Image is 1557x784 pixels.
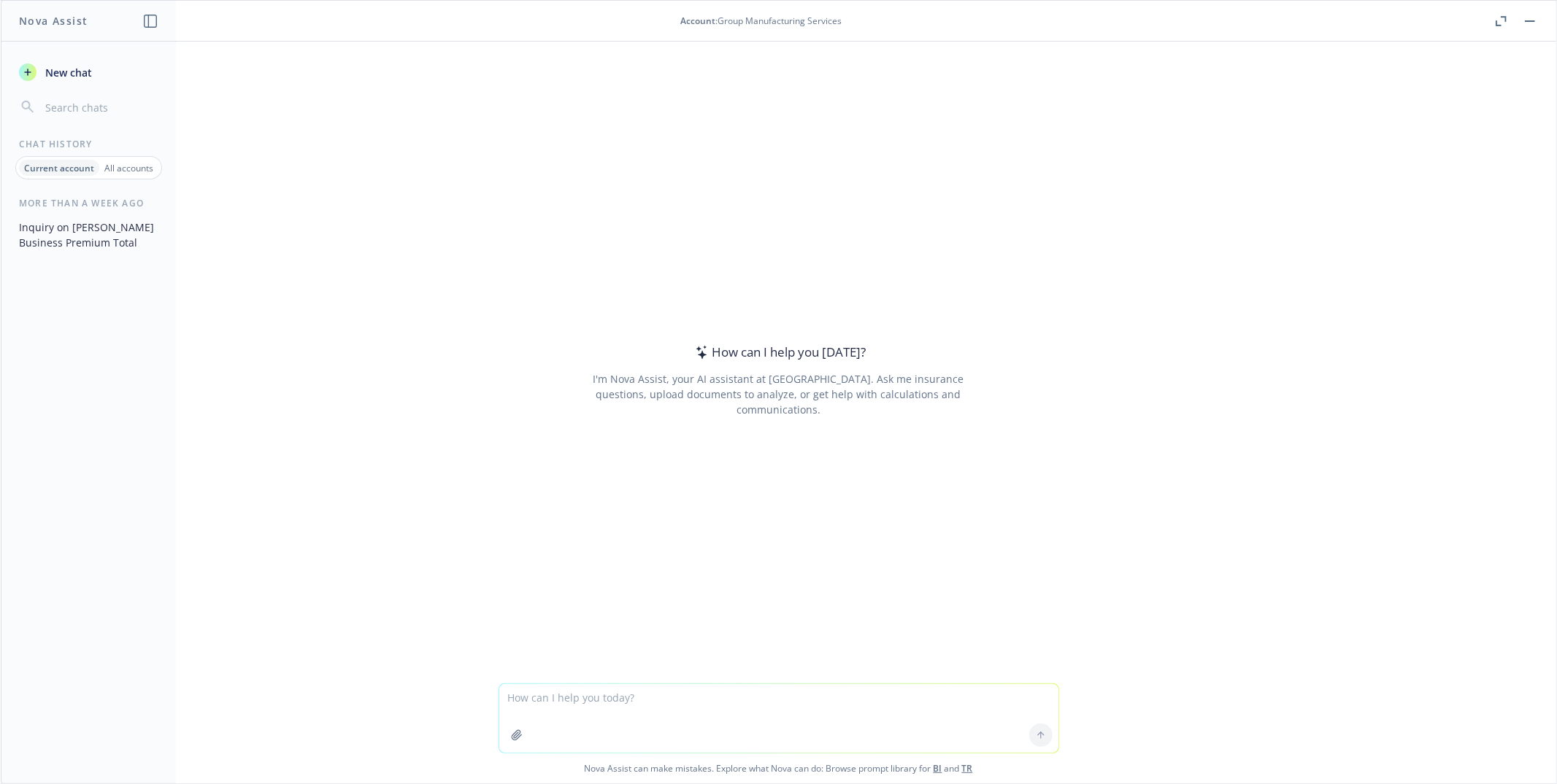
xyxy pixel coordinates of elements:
p: Current account [24,162,94,174]
input: Search chats [42,97,158,117]
div: More than a week ago [1,197,176,209]
div: Chat History [1,138,176,150]
button: New chat [13,59,164,85]
p: All accounts [104,162,153,174]
span: New chat [42,65,92,80]
span: Nova Assist can make mistakes. Explore what Nova can do: Browse prompt library for and [7,753,1550,783]
a: TR [962,762,973,775]
span: Account [680,15,715,27]
div: I'm Nova Assist, your AI assistant at [GEOGRAPHIC_DATA]. Ask me insurance questions, upload docum... [573,371,984,417]
button: Inquiry on [PERSON_NAME] Business Premium Total [13,215,164,255]
h1: Nova Assist [19,13,88,28]
a: BI [934,762,942,775]
div: : Group Manufacturing Services [680,15,842,27]
div: How can I help you [DATE]? [691,343,866,362]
